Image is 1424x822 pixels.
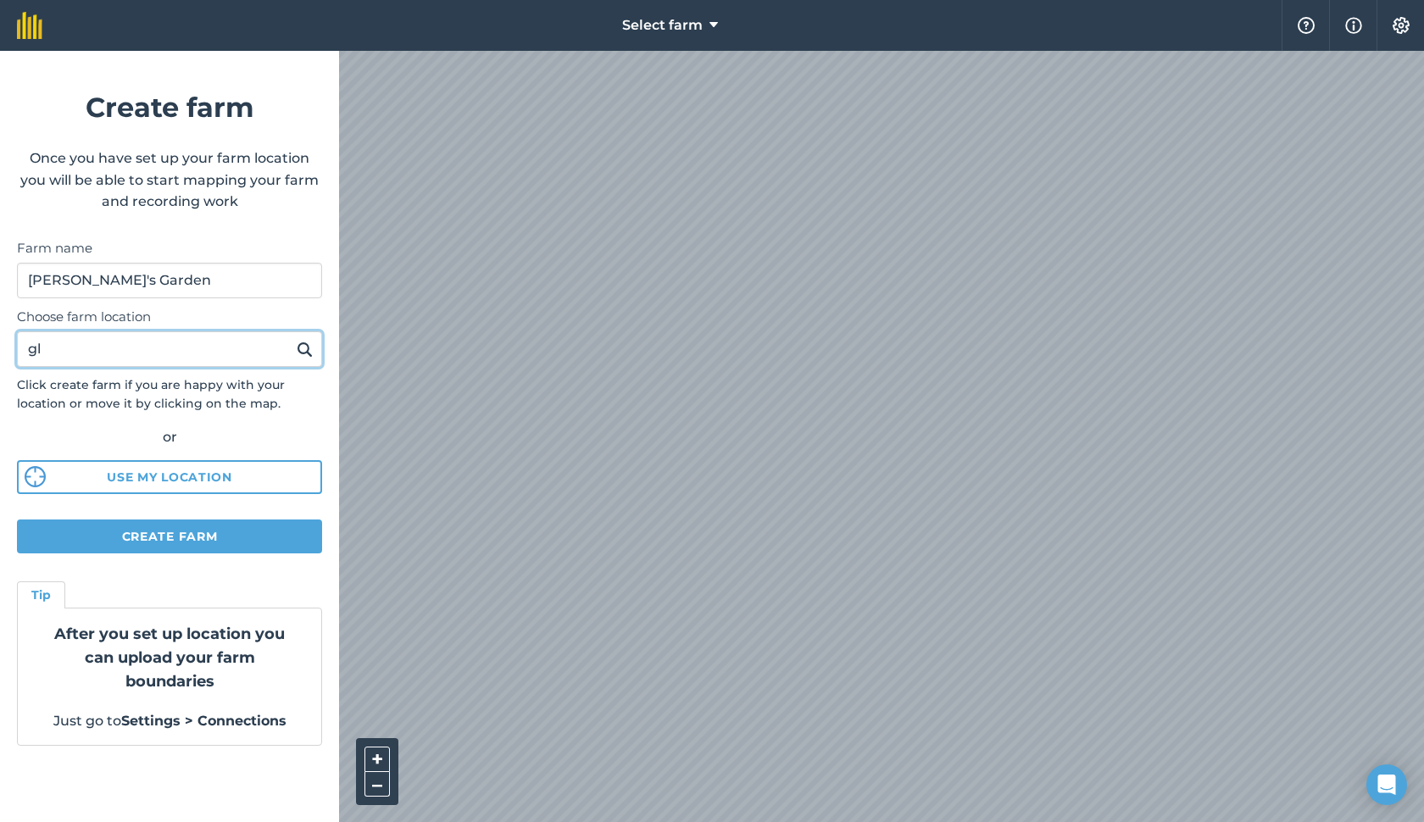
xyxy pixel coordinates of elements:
p: Click create farm if you are happy with your location or move it by clicking on the map. [17,375,322,414]
img: svg+xml;base64,PHN2ZyB4bWxucz0iaHR0cDovL3d3dy53My5vcmcvMjAwMC9zdmciIHdpZHRoPSIxOSIgaGVpZ2h0PSIyNC... [297,339,313,359]
img: fieldmargin Logo [17,12,42,39]
img: svg+xml;base64,PHN2ZyB4bWxucz0iaHR0cDovL3d3dy53My5vcmcvMjAwMC9zdmciIHdpZHRoPSIxNyIgaGVpZ2h0PSIxNy... [1345,15,1362,36]
img: A question mark icon [1296,17,1316,34]
button: Use my location [17,460,322,494]
button: + [364,747,390,772]
label: Farm name [17,238,322,258]
h1: Create farm [17,86,322,129]
div: Open Intercom Messenger [1366,764,1407,805]
button: – [364,772,390,797]
p: Once you have set up your farm location you will be able to start mapping your farm and recording... [17,147,322,213]
input: Farm name [17,263,322,298]
label: Choose farm location [17,307,322,327]
p: Just go to [38,710,301,732]
img: A cog icon [1391,17,1411,34]
div: or [17,426,322,448]
button: Create farm [17,519,322,553]
h4: Tip [31,586,51,604]
strong: After you set up location you can upload your farm boundaries [54,625,285,691]
img: svg%3e [25,466,46,487]
strong: Settings > Connections [121,713,286,729]
span: Select farm [622,15,703,36]
input: Enter your farm’s address [17,331,322,367]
